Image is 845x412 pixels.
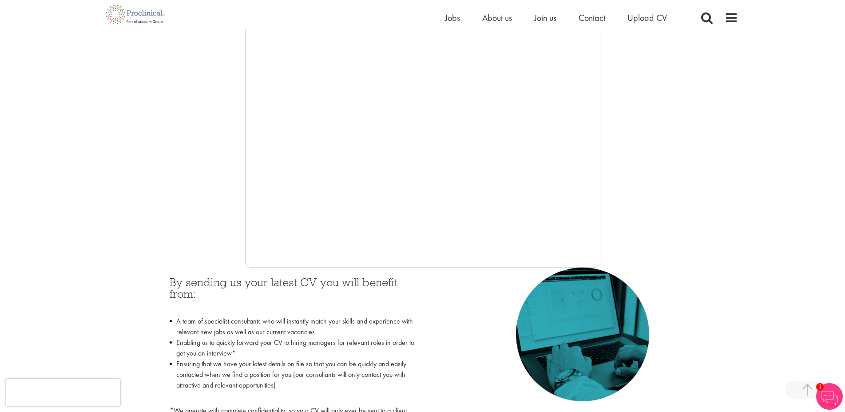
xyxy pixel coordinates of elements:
[482,12,512,24] a: About us
[579,12,605,24] a: Contact
[816,383,843,410] img: Chatbot
[816,383,824,391] span: 1
[6,379,120,406] iframe: reCAPTCHA
[534,12,556,24] a: Join us
[170,316,416,337] li: A team of specialist consultants who will instantly match your skills and experience with relevan...
[170,359,416,401] li: Ensuring that we have your latest details on file so that you can be quickly and easily contacted...
[445,12,460,24] a: Jobs
[170,276,416,312] h3: By sending us your latest CV you will benefit from:
[627,12,667,24] a: Upload CV
[170,337,416,359] li: Enabling us to quickly forward your CV to hiring managers for relevant roles in order to get you ...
